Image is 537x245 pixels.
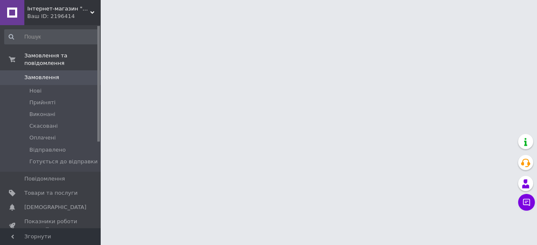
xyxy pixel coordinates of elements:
span: Повідомлення [24,175,65,183]
span: Оплачені [29,134,56,142]
span: Відправлено [29,146,66,154]
span: Скасовані [29,122,58,130]
button: Чат з покупцем [518,194,535,211]
input: Пошук [4,29,99,44]
span: Готується до відправки [29,158,98,165]
span: Нові [29,87,42,95]
span: Товари та послуги [24,189,78,197]
span: Інтернет-магазин "Asti" [27,5,90,13]
span: [DEMOGRAPHIC_DATA] [24,204,86,211]
span: Замовлення та повідомлення [24,52,101,67]
span: Замовлення [24,74,59,81]
span: Показники роботи компанії [24,218,78,233]
div: Ваш ID: 2196414 [27,13,101,20]
span: Прийняті [29,99,55,106]
span: Виконані [29,111,55,118]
